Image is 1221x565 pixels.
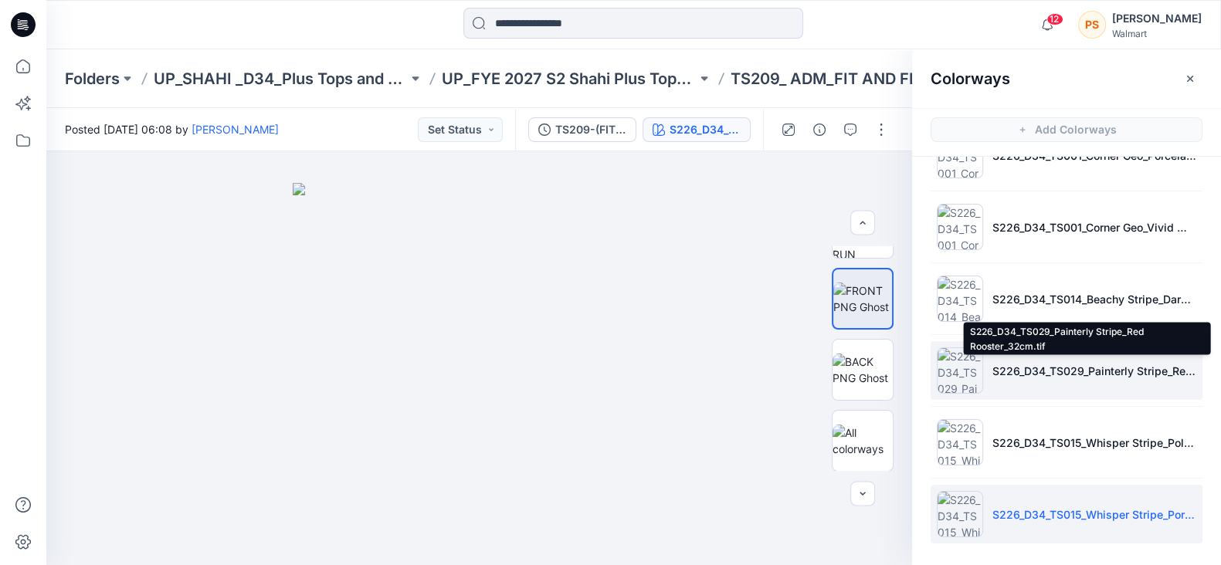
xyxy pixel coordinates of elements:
p: S226_D34_TS014_Beachy Stripe_Dark Navy_Porcelain Beige_2.5in [992,291,1196,307]
button: Details [807,117,832,142]
div: Walmart [1112,28,1202,39]
div: PS [1078,11,1106,39]
p: S226_D34_TS029_Painterly Stripe_Red Rooster_32cm.tif [992,363,1196,379]
img: All colorways [833,425,893,457]
h2: Colorways [931,69,1010,88]
button: S226_D34_TS015_Whisper Stripe_Porcelain Beige_1.5in [643,117,751,142]
p: S226_D34_TS001_Corner Geo_Vivid White_Dark Navy_21.33cm [992,219,1196,235]
div: [PERSON_NAME] [1112,9,1202,28]
img: FRONT PNG Ghost [833,282,892,315]
a: UP_SHAHI _D34_Plus Tops and Dresses [154,68,408,90]
p: S226_D34_TS015_Whisper Stripe_Polished Blue_1.5in [992,435,1196,451]
img: S226_D34_TS015_Whisper Stripe_Polished Blue_1.5in [937,419,983,465]
a: [PERSON_NAME] [192,123,279,136]
img: S226_D34_TS015_Whisper Stripe_Porcelain Beige_1.5in [937,491,983,537]
img: S226_D34_TS001_Corner Geo_Vivid White_Dark Navy_21.33cm [937,204,983,250]
span: Posted [DATE] 06:08 by [65,121,279,137]
img: eyJhbGciOiJIUzI1NiIsImtpZCI6IjAiLCJzbHQiOiJzZXMiLCJ0eXAiOiJKV1QifQ.eyJkYXRhIjp7InR5cGUiOiJzdG9yYW... [293,183,665,565]
img: BACK PNG Ghost [833,354,893,386]
span: 12 [1046,13,1063,25]
img: S226_D34_TS029_Painterly Stripe_Red Rooster_32cm.tif [937,347,983,394]
div: S226_D34_TS015_Whisper Stripe_Porcelain Beige_1.5in [670,121,741,138]
a: Folders [65,68,120,90]
div: TS209-(FIT AND FLARE BLOUSE)-[URL] (2ND REVISED UPLOAD [555,121,626,138]
a: UP_FYE 2027 S2 Shahi Plus Tops and Dress [442,68,696,90]
button: TS209-(FIT AND FLARE BLOUSE)-[URL] (2ND REVISED UPLOAD [528,117,636,142]
p: S226_D34_TS015_Whisper Stripe_Porcelain Beige_1.5in [992,506,1196,523]
p: TS209_ ADM_FIT AND FLARE BLOUSE [731,68,985,90]
img: S226_D34_TS014_Beachy Stripe_Dark Navy_Porcelain Beige_2.5in [937,276,983,322]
